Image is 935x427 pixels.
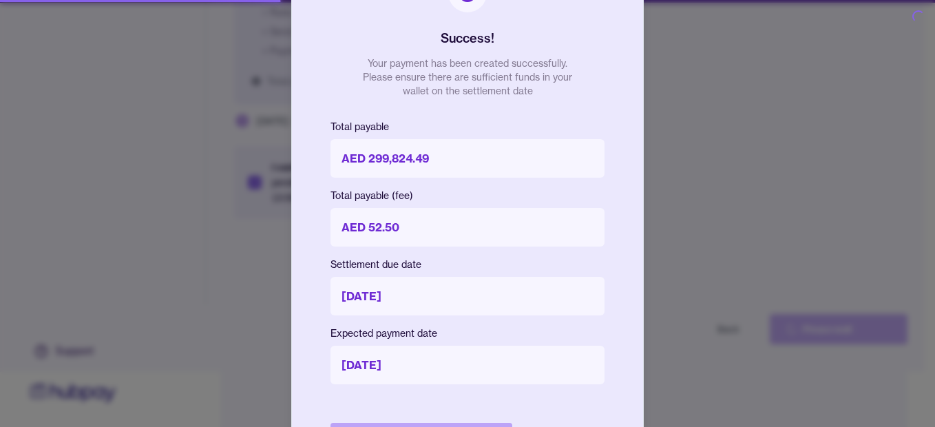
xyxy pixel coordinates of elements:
[357,56,578,98] p: Your payment has been created successfully. Please ensure there are sufficient funds in your wall...
[330,189,605,202] p: Total payable (fee)
[330,208,605,247] p: AED 52.50
[330,326,605,340] p: Expected payment date
[330,277,605,315] p: [DATE]
[330,346,605,384] p: [DATE]
[330,120,605,134] p: Total payable
[441,29,494,48] h2: Success!
[330,139,605,178] p: AED 299,824.49
[330,258,605,271] p: Settlement due date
